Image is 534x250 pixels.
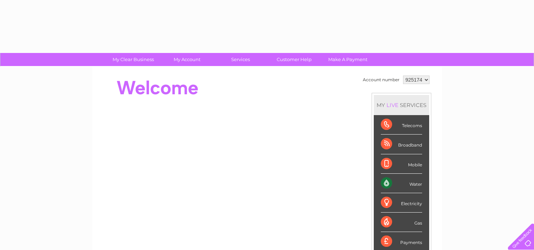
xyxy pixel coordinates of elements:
[381,213,422,232] div: Gas
[381,174,422,193] div: Water
[381,193,422,213] div: Electricity
[158,53,216,66] a: My Account
[381,154,422,174] div: Mobile
[374,95,429,115] div: MY SERVICES
[265,53,323,66] a: Customer Help
[381,135,422,154] div: Broadband
[361,74,401,86] td: Account number
[381,115,422,135] div: Telecoms
[104,53,162,66] a: My Clear Business
[319,53,377,66] a: Make A Payment
[385,102,400,108] div: LIVE
[211,53,270,66] a: Services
